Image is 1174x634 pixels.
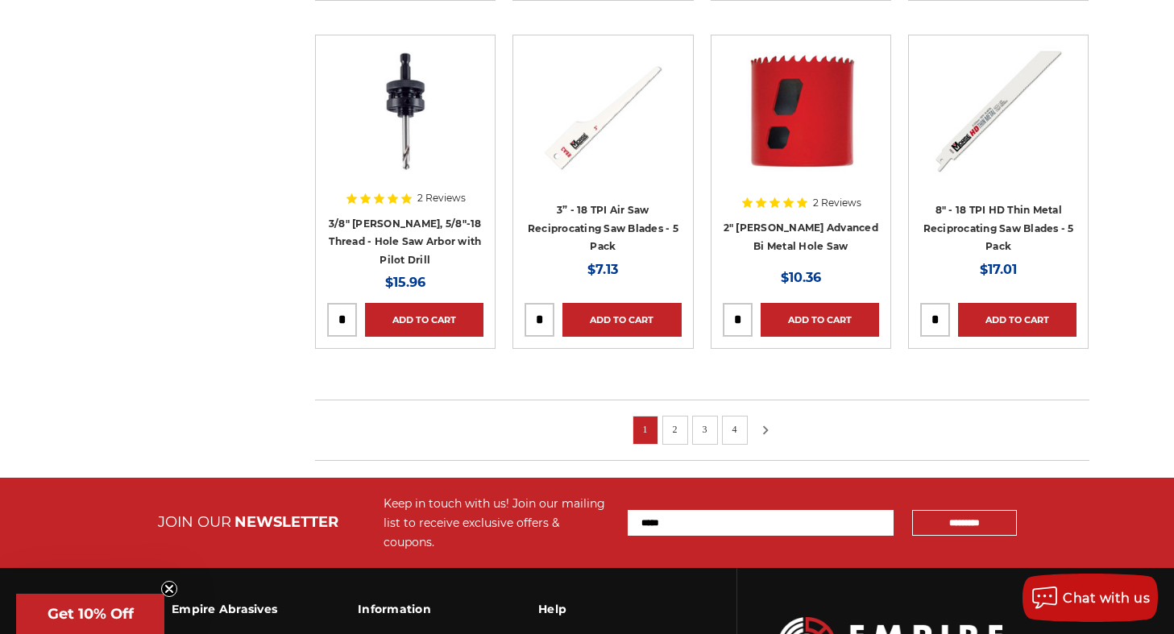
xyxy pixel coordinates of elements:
a: 1 [637,421,653,438]
div: Get 10% OffClose teaser [16,594,164,634]
a: 3" Air Saw blade for pneumatic reciprocating saw - 18 TPI [525,47,681,203]
span: $7.13 [587,262,618,277]
h3: Empire Abrasives [172,592,277,626]
a: 8 inch Morse HD thin metal reciprocating saw blade with 18 TPI, ideal for cutting thin metal shee... [920,47,1077,203]
a: 3” - 18 TPI Air Saw Reciprocating Saw Blades - 5 Pack [528,204,678,252]
button: Close teaser [161,581,177,597]
a: 8" - 18 TPI HD Thin Metal Reciprocating Saw Blades - 5 Pack [923,204,1074,252]
h3: Help [538,592,647,626]
a: Add to Cart [562,303,681,337]
img: 3" Air Saw blade for pneumatic reciprocating saw - 18 TPI [538,47,667,176]
img: 2" Morse Advanced Bi Metal Hole Saw [736,47,865,176]
img: 3/8" Hex Shank Arbor with 5/8-18 thread for hole saws [341,47,470,176]
a: 2 [667,421,683,438]
a: Add to Cart [761,303,879,337]
a: Add to Cart [958,303,1077,337]
span: JOIN OUR [158,513,231,531]
a: 3/8" [PERSON_NAME], 5/8"-18 Thread - Hole Saw Arbor with Pilot Drill [329,218,482,266]
span: Chat with us [1063,590,1150,606]
a: 2" Morse Advanced Bi Metal Hole Saw [723,47,879,203]
div: Keep in touch with us! Join our mailing list to receive exclusive offers & coupons. [384,494,612,552]
a: 3/8" Hex Shank Arbor with 5/8-18 thread for hole saws [327,47,483,203]
a: 3 [697,421,713,438]
span: Get 10% Off [48,605,134,623]
span: $10.36 [781,270,821,285]
a: Add to Cart [365,303,483,337]
button: Chat with us [1023,574,1158,622]
a: 2" [PERSON_NAME] Advanced Bi Metal Hole Saw [724,222,878,252]
span: NEWSLETTER [234,513,338,531]
a: 4 [727,421,743,438]
span: 2 Reviews [813,198,861,208]
img: 8 inch Morse HD thin metal reciprocating saw blade with 18 TPI, ideal for cutting thin metal shee... [934,47,1063,176]
span: $17.01 [980,262,1017,277]
span: $15.96 [385,275,425,290]
h3: Information [358,592,458,626]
